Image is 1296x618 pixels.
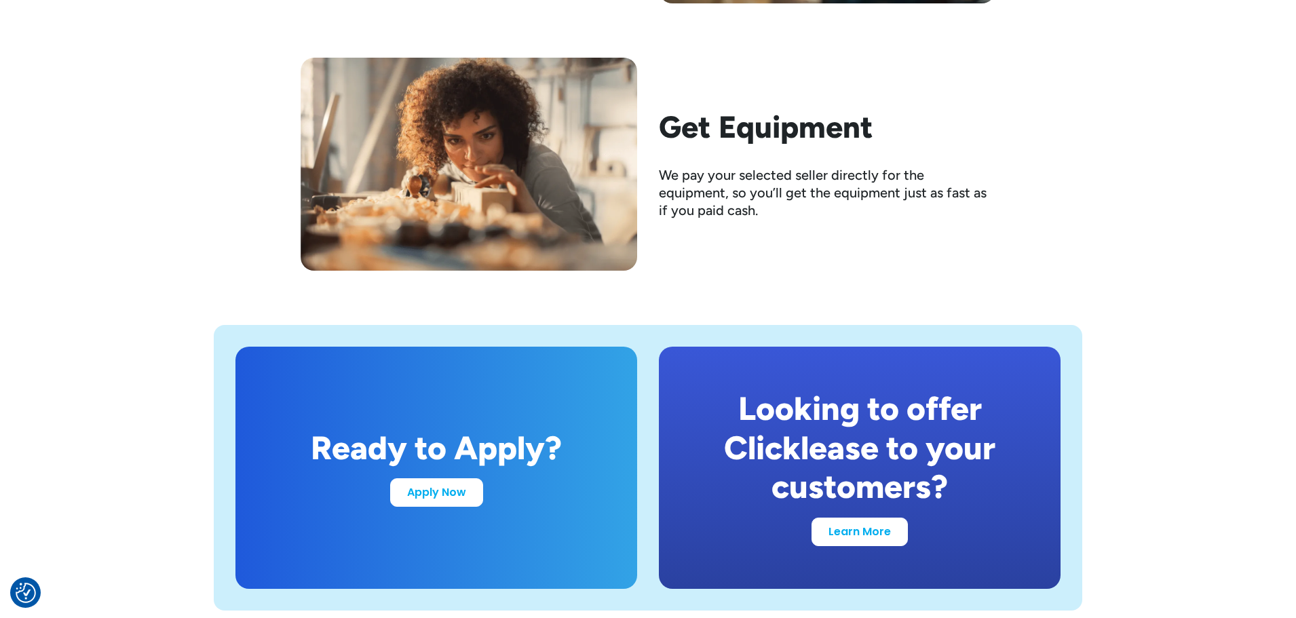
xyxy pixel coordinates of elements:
[16,583,36,603] button: Consent Preferences
[659,109,995,144] h2: Get Equipment
[16,583,36,603] img: Revisit consent button
[691,389,1028,507] div: Looking to offer Clicklease to your customers?
[311,429,562,468] div: Ready to Apply?
[390,478,483,507] a: Apply Now
[812,518,908,546] a: Learn More
[659,166,995,219] div: We pay your selected seller directly for the equipment, so you’ll get the equipment just as fast ...
[301,58,637,271] img: Woman examining a piece of wood she has been woodworking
